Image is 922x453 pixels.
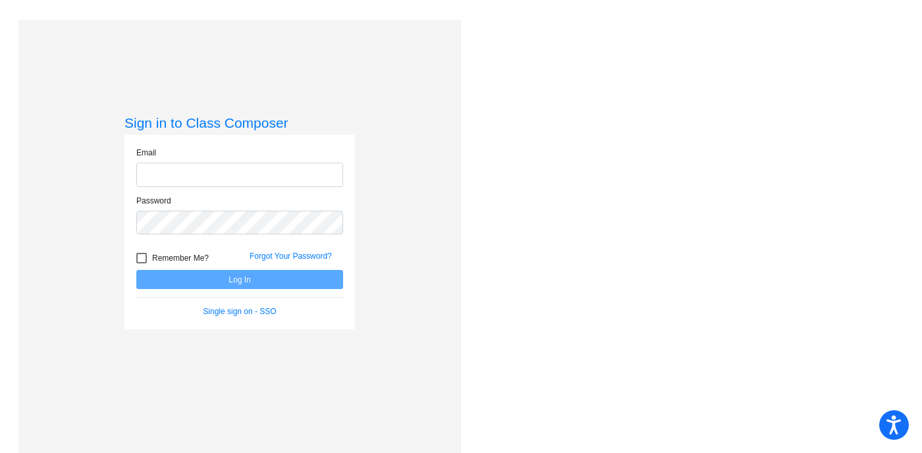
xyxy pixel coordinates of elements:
[136,147,156,159] label: Email
[203,307,276,316] a: Single sign on - SSO
[152,250,209,266] span: Remember Me?
[136,195,171,207] label: Password
[250,252,332,261] a: Forgot Your Password?
[136,270,343,289] button: Log In
[124,115,355,131] h3: Sign in to Class Composer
